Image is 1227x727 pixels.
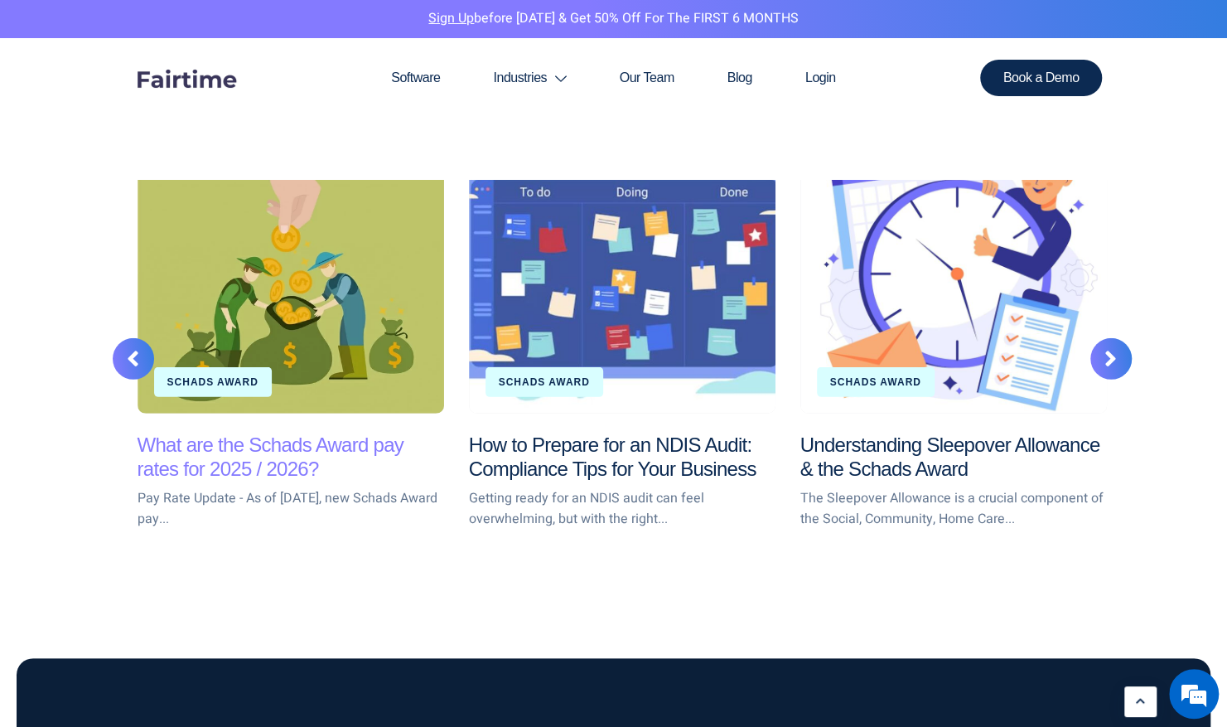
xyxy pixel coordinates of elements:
p: Pay Rate Update - As of [DATE], new Schads Award pay... [138,488,444,531]
a: Book a Demo [980,60,1103,96]
div: SCHADS Classification Tool [28,253,159,266]
a: Industries [466,38,592,118]
a: Our Team [593,38,701,118]
p: The Sleepover Allowance is a crucial component of the Social, Community, Home Care... [800,488,1107,531]
div: If you need to classify a SCHADS Award employee you have come to the right place! There are 3 qui... [33,321,267,394]
div: SCHADS Classification Tool [86,93,278,115]
div: Minimize live chat window [272,8,312,48]
p: before [DATE] & Get 50% Off for the FIRST 6 MONTHS [12,8,1215,30]
textarea: Choose an option [8,482,316,541]
a: Schads Award [499,376,590,388]
p: Getting ready for an NDIS audit can feel overwhelming, but with the right... [469,488,775,531]
a: Blog [701,38,779,118]
a: Schads Award [167,376,258,388]
div: Get Started [36,406,129,438]
span: Welcome to Fairtime! [33,279,152,298]
a: Software [365,38,466,118]
a: What are the Schads Award pay rates for 2025 / 2026? [138,434,404,480]
a: How to Prepare for an NDIS Audit: Compliance Tips for Your Business [469,127,775,414]
a: Login [779,38,862,118]
span: Book a Demo [1003,71,1080,85]
a: Understanding Sleepover Allowance & the Schads Award [800,127,1107,414]
a: Learn More [1124,686,1157,717]
a: Sign Up [428,8,474,28]
div: 11:01 AM [22,273,163,304]
a: How to Prepare for an NDIS Audit: Compliance Tips for Your Business [469,434,756,480]
a: What are the Schads Award pay rates for 2025 / 2026? [138,127,444,414]
a: Schads Award [830,376,921,388]
a: Understanding Sleepover Allowance & the Schads Award [800,434,1100,480]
